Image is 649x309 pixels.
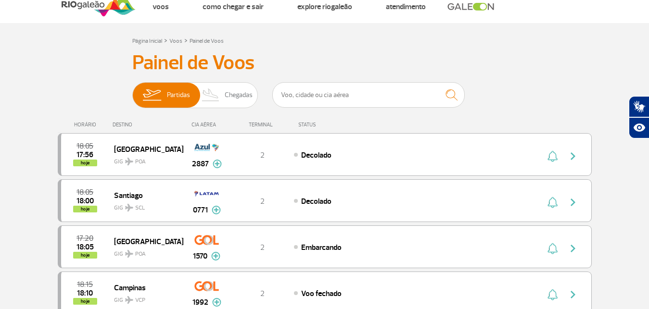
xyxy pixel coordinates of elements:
[114,143,176,155] span: [GEOGRAPHIC_DATA]
[183,122,231,128] div: CIA AÉREA
[193,250,207,262] span: 1570
[272,82,465,108] input: Voo, cidade ou cia aérea
[164,35,167,46] a: >
[125,204,133,211] img: destiny_airplane.svg
[73,252,97,259] span: hoje
[73,298,97,305] span: hoje
[61,122,113,128] div: HORÁRIO
[212,206,221,214] img: mais-info-painel-voo.svg
[193,204,208,216] span: 0771
[169,37,182,45] a: Voos
[114,291,176,305] span: GIG
[184,35,188,46] a: >
[76,198,94,204] span: 2025-09-28 18:00:09
[301,289,342,298] span: Voo fechado
[547,243,558,254] img: sino-painel-voo.svg
[77,290,93,297] span: 2025-09-28 18:10:31
[77,281,93,288] span: 2025-09-28 18:15:00
[293,122,372,128] div: STATUS
[231,122,293,128] div: TERMINAL
[73,160,97,166] span: hoje
[114,245,176,259] span: GIG
[135,204,145,212] span: SCL
[125,250,133,258] img: destiny_airplane.svg
[76,151,93,158] span: 2025-09-28 17:56:00
[153,2,169,12] a: Voos
[125,296,133,304] img: destiny_airplane.svg
[114,235,176,247] span: [GEOGRAPHIC_DATA]
[213,160,222,168] img: mais-info-painel-voo.svg
[386,2,426,12] a: Atendimento
[260,150,265,160] span: 2
[203,2,264,12] a: Como chegar e sair
[137,83,167,108] img: slider-embarque
[567,197,579,208] img: seta-direita-painel-voo.svg
[76,143,93,149] span: 2025-09-28 18:05:00
[76,235,93,242] span: 2025-09-28 17:20:00
[192,297,208,308] span: 1992
[301,150,331,160] span: Decolado
[135,158,146,166] span: POA
[260,197,265,206] span: 2
[629,96,649,117] button: Abrir tradutor de língua de sinais.
[211,252,220,260] img: mais-info-painel-voo.svg
[567,243,579,254] img: seta-direita-painel-voo.svg
[260,289,265,298] span: 2
[192,158,209,170] span: 2887
[629,117,649,138] button: Abrir recursos assistivos.
[301,243,342,252] span: Embarcando
[297,2,352,12] a: Explore RIOgaleão
[73,206,97,212] span: hoje
[301,197,331,206] span: Decolado
[114,281,176,294] span: Campinas
[547,289,558,300] img: sino-painel-voo.svg
[260,243,265,252] span: 2
[76,189,93,196] span: 2025-09-28 18:05:00
[567,289,579,300] img: seta-direita-painel-voo.svg
[125,158,133,165] img: destiny_airplane.svg
[567,150,579,162] img: seta-direita-painel-voo.svg
[114,198,176,212] span: GIG
[132,51,517,75] h3: Painel de Voos
[190,37,224,45] a: Painel de Voos
[113,122,183,128] div: DESTINO
[197,83,225,108] img: slider-desembarque
[135,296,145,305] span: VCP
[167,83,190,108] span: Partidas
[132,37,162,45] a: Página Inicial
[547,197,558,208] img: sino-painel-voo.svg
[212,298,221,307] img: mais-info-painel-voo.svg
[225,83,253,108] span: Chegadas
[114,152,176,166] span: GIG
[547,150,558,162] img: sino-painel-voo.svg
[114,189,176,201] span: Santiago
[629,96,649,138] div: Plugin de acessibilidade da Hand Talk.
[76,244,94,250] span: 2025-09-28 18:05:23
[135,250,146,259] span: POA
